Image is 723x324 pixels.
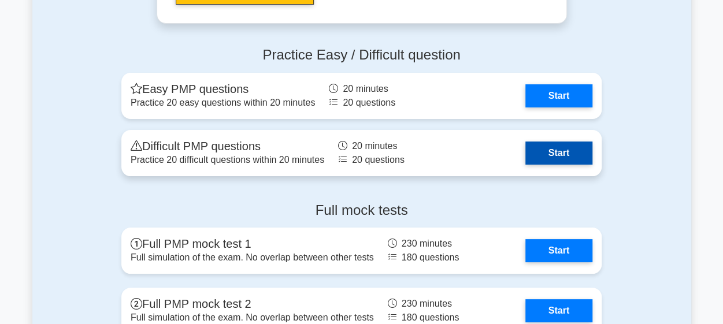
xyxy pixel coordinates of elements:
[525,239,592,262] a: Start
[525,141,592,165] a: Start
[121,47,602,64] h4: Practice Easy / Difficult question
[121,202,602,219] h4: Full mock tests
[525,84,592,107] a: Start
[525,299,592,322] a: Start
